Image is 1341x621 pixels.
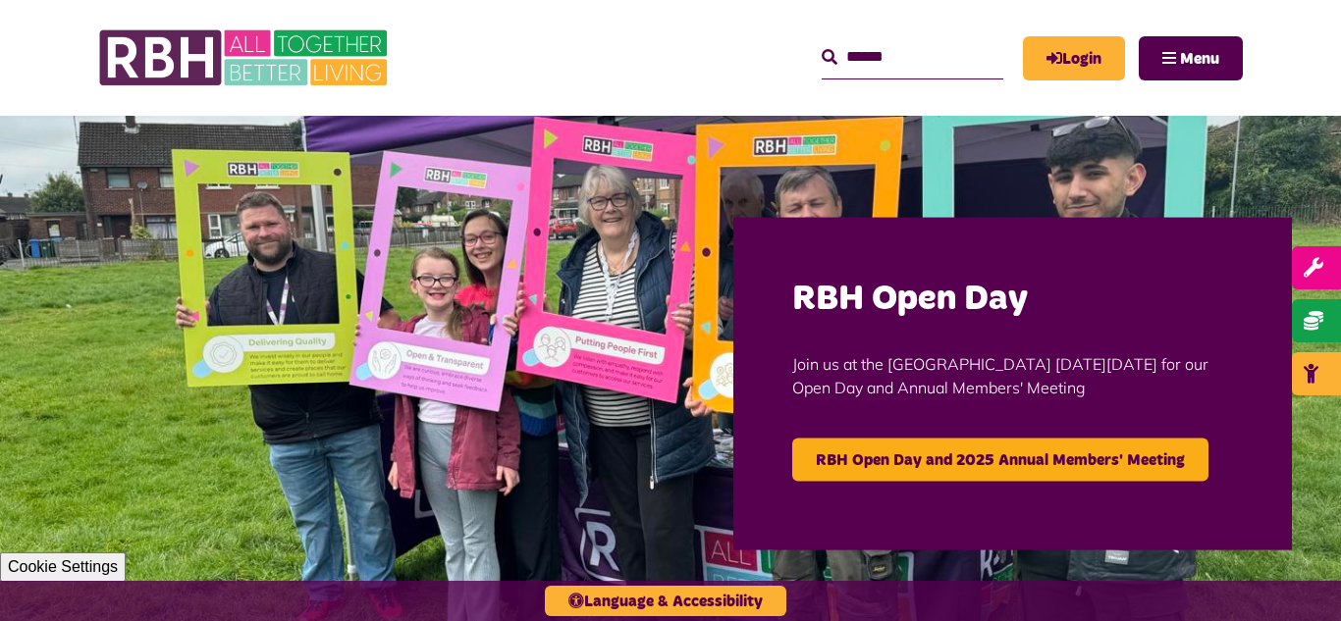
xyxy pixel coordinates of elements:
button: Navigation [1139,36,1243,80]
a: RBH Open Day and 2025 Annual Members' Meeting [792,438,1208,481]
h2: RBH Open Day [792,276,1233,322]
a: MyRBH [1023,36,1125,80]
button: Language & Accessibility [545,586,786,616]
p: Join us at the [GEOGRAPHIC_DATA] [DATE][DATE] for our Open Day and Annual Members' Meeting [792,322,1233,428]
img: RBH [98,20,393,96]
span: Menu [1180,51,1219,67]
